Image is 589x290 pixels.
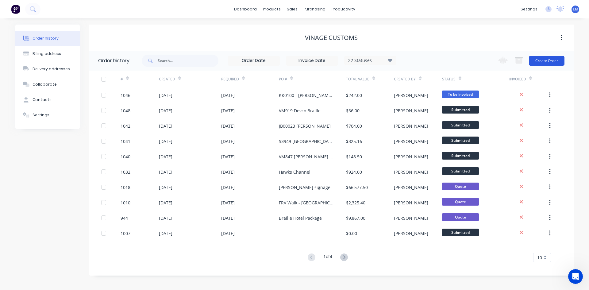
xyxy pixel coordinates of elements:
[346,71,394,87] div: Total Value
[121,153,130,160] div: 1040
[121,215,128,221] div: 944
[121,76,123,82] div: #
[394,71,442,87] div: Created By
[98,57,129,64] div: Order history
[573,6,578,12] span: LM
[442,198,479,206] span: Quote
[159,71,221,87] div: Created
[221,153,235,160] div: [DATE]
[159,199,172,206] div: [DATE]
[394,76,416,82] div: Created By
[346,76,369,82] div: Total Value
[33,112,49,118] div: Settings
[442,137,479,144] span: Submitted
[442,91,479,98] span: To be invoiced
[221,76,239,82] div: Required
[221,184,235,191] div: [DATE]
[15,61,80,77] button: Delivery addresses
[329,5,358,14] div: productivity
[121,71,159,87] div: #
[121,230,130,237] div: 1007
[121,199,130,206] div: 1010
[121,123,130,129] div: 1042
[305,34,358,41] div: Vinage Customs
[159,92,172,99] div: [DATE]
[442,229,479,236] span: Submitted
[509,71,548,87] div: Invoiced
[159,123,172,129] div: [DATE]
[442,152,479,160] span: Submitted
[279,138,334,145] div: S3949 [GEOGRAPHIC_DATA] Co - GPT Signage
[286,56,338,65] input: Invoice Date
[442,183,479,190] span: Quote
[221,123,235,129] div: [DATE]
[159,184,172,191] div: [DATE]
[15,77,80,92] button: Collaborate
[346,138,362,145] div: $325.16
[221,215,235,221] div: [DATE]
[346,92,362,99] div: $242.00
[442,76,456,82] div: Status
[279,107,321,114] div: VM919 Devco Braille
[221,230,235,237] div: [DATE]
[394,153,428,160] div: [PERSON_NAME]
[33,51,61,56] div: Billing address
[537,254,542,261] span: 10
[221,92,235,99] div: [DATE]
[301,5,329,14] div: purchasing
[159,107,172,114] div: [DATE]
[345,57,396,64] div: 22 Statuses
[346,230,357,237] div: $0.00
[15,46,80,61] button: Billing address
[279,169,310,175] div: Hawks Channel
[158,55,218,67] input: Search...
[15,92,80,107] button: Contacts
[279,71,346,87] div: PO #
[568,269,583,284] iframe: Intercom live chat
[346,199,365,206] div: $2,325.40
[346,215,365,221] div: $9,867.00
[394,107,428,114] div: [PERSON_NAME]
[279,199,334,206] div: FRV Walk - [GEOGRAPHIC_DATA]
[346,153,362,160] div: $148.50
[15,107,80,123] button: Settings
[159,169,172,175] div: [DATE]
[33,36,59,41] div: Order history
[394,92,428,99] div: [PERSON_NAME]
[121,138,130,145] div: 1041
[346,107,360,114] div: $66.00
[529,56,564,66] button: Create Order
[394,199,428,206] div: [PERSON_NAME]
[260,5,284,14] div: products
[33,66,70,72] div: Delivery addresses
[279,215,322,221] div: Braille Hotel Package
[346,123,362,129] div: $704.00
[221,169,235,175] div: [DATE]
[442,71,509,87] div: Status
[159,138,172,145] div: [DATE]
[509,76,526,82] div: Invoiced
[394,169,428,175] div: [PERSON_NAME]
[346,169,362,175] div: $924.00
[231,5,260,14] a: dashboard
[394,123,428,129] div: [PERSON_NAME]
[159,230,172,237] div: [DATE]
[221,138,235,145] div: [DATE]
[159,76,175,82] div: Created
[159,215,172,221] div: [DATE]
[279,123,331,129] div: JB00023 [PERSON_NAME]
[346,184,368,191] div: $66,577.50
[159,153,172,160] div: [DATE]
[33,97,52,102] div: Contacts
[33,82,57,87] div: Collaborate
[221,71,279,87] div: Required
[279,76,287,82] div: PO #
[442,213,479,221] span: Quote
[121,107,130,114] div: 1048
[121,184,130,191] div: 1018
[221,199,235,206] div: [DATE]
[221,107,235,114] div: [DATE]
[442,121,479,129] span: Submitted
[15,31,80,46] button: Order history
[394,184,428,191] div: [PERSON_NAME]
